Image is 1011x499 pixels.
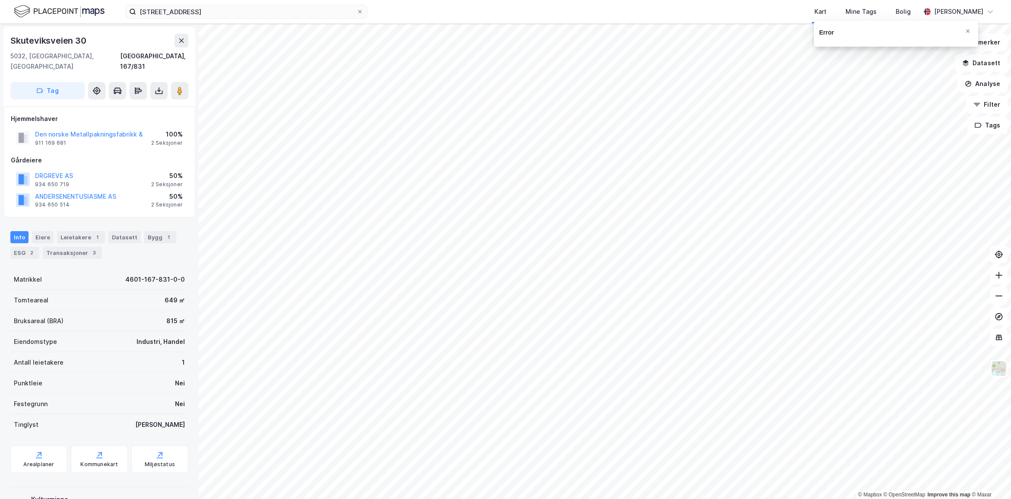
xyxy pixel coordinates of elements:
div: Bygg [144,231,176,243]
a: Improve this map [928,492,970,498]
div: Gårdeiere [11,155,188,165]
img: Z [991,360,1007,377]
div: 2 Seksjoner [151,201,183,208]
div: 2 Seksjoner [151,140,183,146]
a: Mapbox [858,492,882,498]
div: Antall leietakere [14,357,64,368]
div: ESG [10,247,39,259]
div: Miljøstatus [145,461,175,468]
div: Festegrunn [14,399,48,409]
div: Info [10,231,29,243]
div: 2 [27,248,36,257]
div: Error [819,28,834,38]
div: 934 650 719 [35,181,69,188]
div: 1 [182,357,185,368]
div: Eiere [32,231,54,243]
div: 5032, [GEOGRAPHIC_DATA], [GEOGRAPHIC_DATA] [10,51,120,72]
div: 1 [93,233,102,242]
button: Datasett [955,54,1008,72]
div: Hjemmelshaver [11,114,188,124]
div: 1 [164,233,173,242]
div: 649 ㎡ [165,295,185,305]
input: Søk på adresse, matrikkel, gårdeiere, leietakere eller personer [136,5,356,18]
div: Skuteviksveien 30 [10,34,88,48]
div: Nei [175,378,185,388]
div: Punktleie [14,378,42,388]
div: Nei [175,399,185,409]
div: 100% [151,129,183,140]
div: [PERSON_NAME] [135,420,185,430]
div: Kontrollprogram for chat [968,458,1011,499]
div: 911 169 681 [35,140,66,146]
div: [GEOGRAPHIC_DATA], 167/831 [120,51,188,72]
img: logo.f888ab2527a4732fd821a326f86c7f29.svg [14,4,105,19]
div: Transaksjoner [43,247,102,259]
div: 50% [151,171,183,181]
div: Arealplaner [23,461,54,468]
div: Datasett [108,231,141,243]
iframe: Chat Widget [968,458,1011,499]
div: Kommunekart [80,461,118,468]
div: Tinglyst [14,420,38,430]
div: [PERSON_NAME] [934,6,983,17]
div: Bolig [896,6,911,17]
a: OpenStreetMap [884,492,925,498]
div: Bruksareal (BRA) [14,316,64,326]
button: Tags [967,117,1008,134]
button: Filter [966,96,1008,113]
div: 2 Seksjoner [151,181,183,188]
div: Matrikkel [14,274,42,285]
div: 50% [151,191,183,202]
div: 934 650 514 [35,201,70,208]
div: 4601-167-831-0-0 [125,274,185,285]
button: Tag [10,82,85,99]
div: 815 ㎡ [166,316,185,326]
div: Eiendomstype [14,337,57,347]
div: 3 [90,248,99,257]
div: Mine Tags [846,6,877,17]
div: Tomteareal [14,295,48,305]
button: Analyse [957,75,1008,92]
div: Leietakere [57,231,105,243]
div: Industri, Handel [137,337,185,347]
div: Kart [814,6,827,17]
